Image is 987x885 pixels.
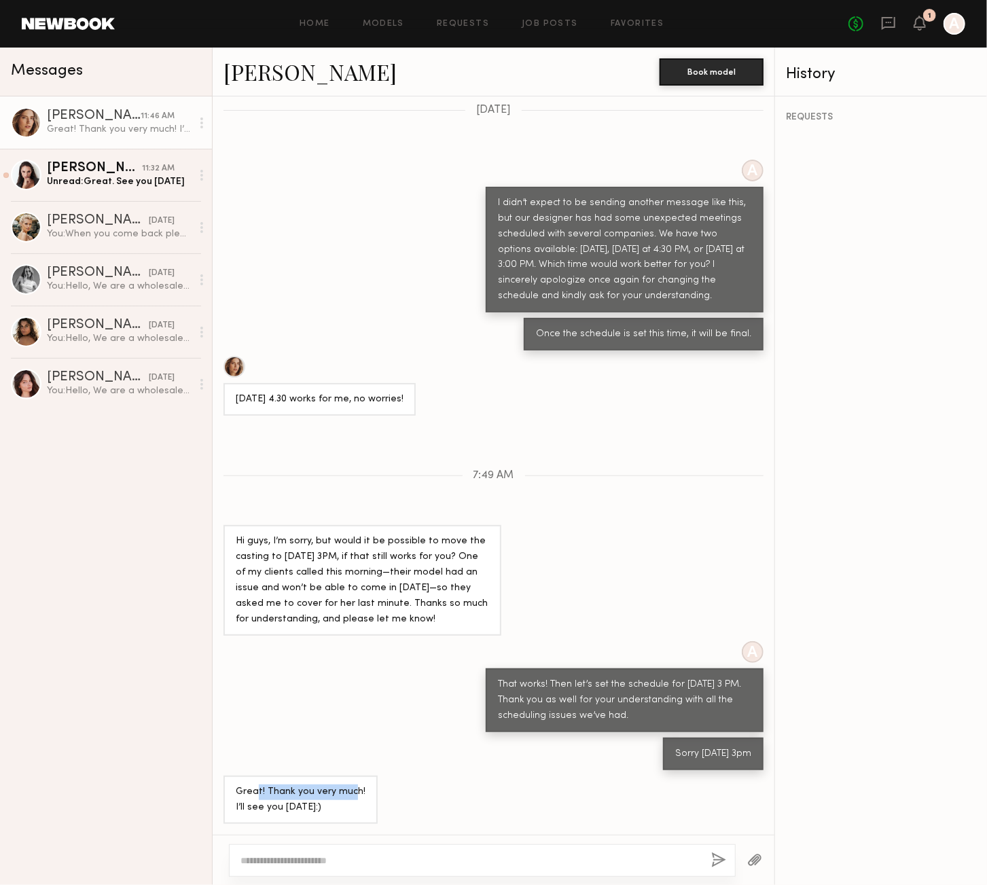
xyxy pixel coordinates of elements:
[611,20,664,29] a: Favorites
[536,327,751,342] div: Once the schedule is set this time, it will be final.
[437,20,489,29] a: Requests
[47,332,192,345] div: You: Hello, We are a wholesale company that designs and sells women’s apparel. We are currently l...
[149,267,175,280] div: [DATE]
[142,162,175,175] div: 11:32 AM
[300,20,330,29] a: Home
[47,123,192,136] div: Great! Thank you very much! I’ll see you [DATE]:)
[47,162,142,175] div: [PERSON_NAME]
[786,67,976,82] div: History
[944,13,965,35] a: A
[141,110,175,123] div: 11:46 AM
[47,280,192,293] div: You: Hello, We are a wholesale company that designs and sells women’s apparel. We are currently l...
[47,319,149,332] div: [PERSON_NAME]
[47,384,192,397] div: You: Hello, We are a wholesale company that designs and sells women’s apparel. We are currently l...
[47,228,192,240] div: You: When you come back please send us a message to us after that let's make a schedule for casti...
[236,534,489,628] div: Hi guys, I’m sorry, but would it be possible to move the casting to [DATE] 3PM, if that still wor...
[149,215,175,228] div: [DATE]
[47,371,149,384] div: [PERSON_NAME]
[363,20,404,29] a: Models
[928,12,931,20] div: 1
[660,65,764,77] a: Book model
[47,175,192,188] div: Unread: Great. See you [DATE]
[223,57,397,86] a: [PERSON_NAME]
[660,58,764,86] button: Book model
[47,109,141,123] div: [PERSON_NAME]
[498,677,751,724] div: That works! Then let’s set the schedule for [DATE] 3 PM. Thank you as well for your understanding...
[498,196,751,305] div: I didn’t expect to be sending another message like this, but our designer has had some unexpected...
[47,214,149,228] div: [PERSON_NAME]
[236,392,403,408] div: [DATE] 4.30 works for me, no worries!
[473,470,514,482] span: 7:49 AM
[786,113,976,122] div: REQUESTS
[522,20,578,29] a: Job Posts
[11,63,83,79] span: Messages
[675,746,751,762] div: Sorry [DATE] 3pm
[236,784,365,816] div: Great! Thank you very much! I’ll see you [DATE]:)
[149,319,175,332] div: [DATE]
[149,372,175,384] div: [DATE]
[476,105,511,116] span: [DATE]
[47,266,149,280] div: [PERSON_NAME]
